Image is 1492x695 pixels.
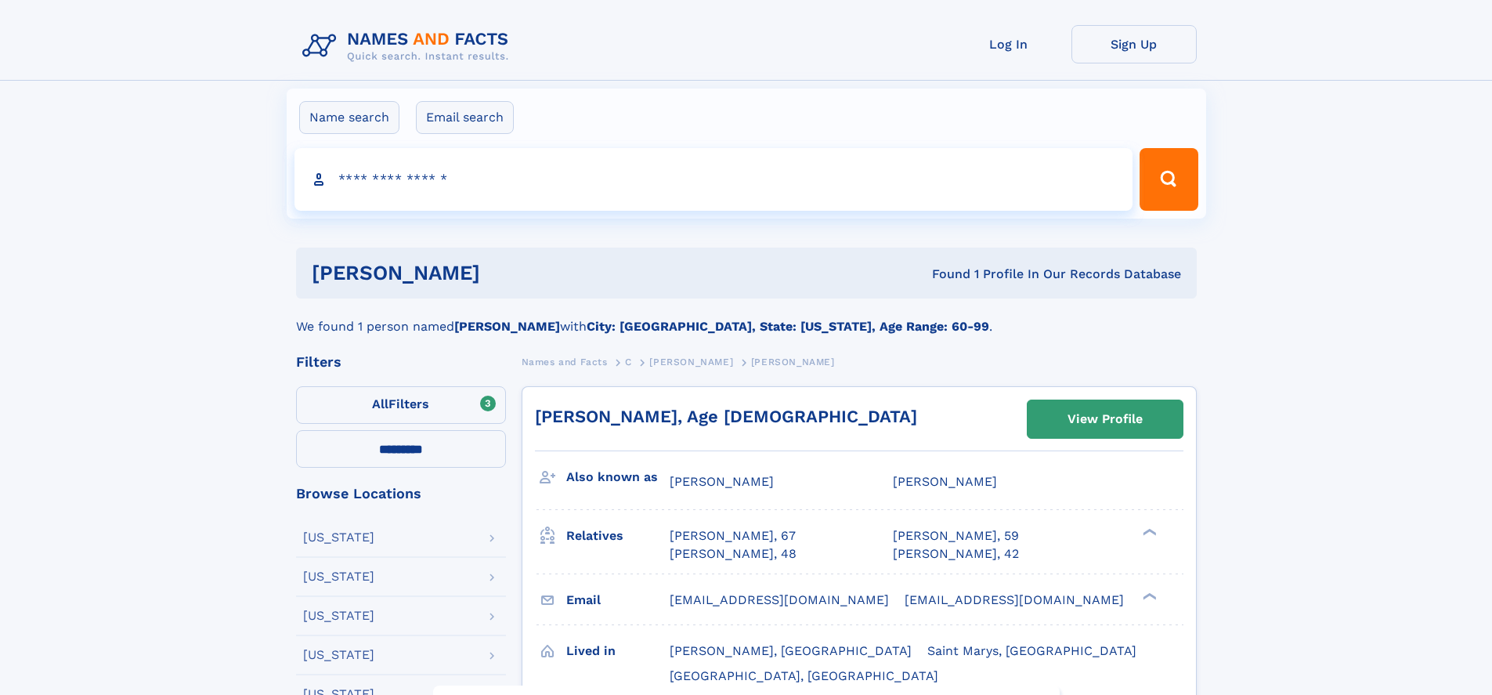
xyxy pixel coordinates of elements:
[416,101,514,134] label: Email search
[299,101,399,134] label: Name search
[670,643,912,658] span: [PERSON_NAME], [GEOGRAPHIC_DATA]
[372,396,388,411] span: All
[566,587,670,614] h3: Email
[706,266,1181,283] div: Found 1 Profile In Our Records Database
[1139,591,1158,601] div: ❯
[1068,401,1143,437] div: View Profile
[587,319,989,334] b: City: [GEOGRAPHIC_DATA], State: [US_STATE], Age Range: 60-99
[893,527,1019,545] a: [PERSON_NAME], 59
[566,638,670,664] h3: Lived in
[566,523,670,549] h3: Relatives
[1028,400,1183,438] a: View Profile
[670,527,796,545] a: [PERSON_NAME], 67
[303,570,374,583] div: [US_STATE]
[649,352,733,371] a: [PERSON_NAME]
[625,357,632,367] span: C
[312,263,706,283] h1: [PERSON_NAME]
[303,610,374,622] div: [US_STATE]
[1139,527,1158,538] div: ❯
[625,352,632,371] a: C
[1071,25,1197,63] a: Sign Up
[454,319,560,334] b: [PERSON_NAME]
[296,355,506,369] div: Filters
[670,668,938,683] span: [GEOGRAPHIC_DATA], [GEOGRAPHIC_DATA]
[670,545,797,563] a: [PERSON_NAME], 48
[522,352,608,371] a: Names and Facts
[893,545,1019,563] a: [PERSON_NAME], 42
[296,25,522,67] img: Logo Names and Facts
[893,474,997,489] span: [PERSON_NAME]
[1140,148,1198,211] button: Search Button
[649,357,733,367] span: [PERSON_NAME]
[946,25,1071,63] a: Log In
[535,407,917,426] a: [PERSON_NAME], Age [DEMOGRAPHIC_DATA]
[303,649,374,661] div: [US_STATE]
[296,299,1197,336] div: We found 1 person named with .
[905,592,1124,607] span: [EMAIL_ADDRESS][DOMAIN_NAME]
[294,148,1133,211] input: search input
[670,592,889,607] span: [EMAIL_ADDRESS][DOMAIN_NAME]
[296,386,506,424] label: Filters
[303,531,374,544] div: [US_STATE]
[296,487,506,501] div: Browse Locations
[566,464,670,490] h3: Also known as
[751,357,835,367] span: [PERSON_NAME]
[927,643,1136,658] span: Saint Marys, [GEOGRAPHIC_DATA]
[670,474,774,489] span: [PERSON_NAME]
